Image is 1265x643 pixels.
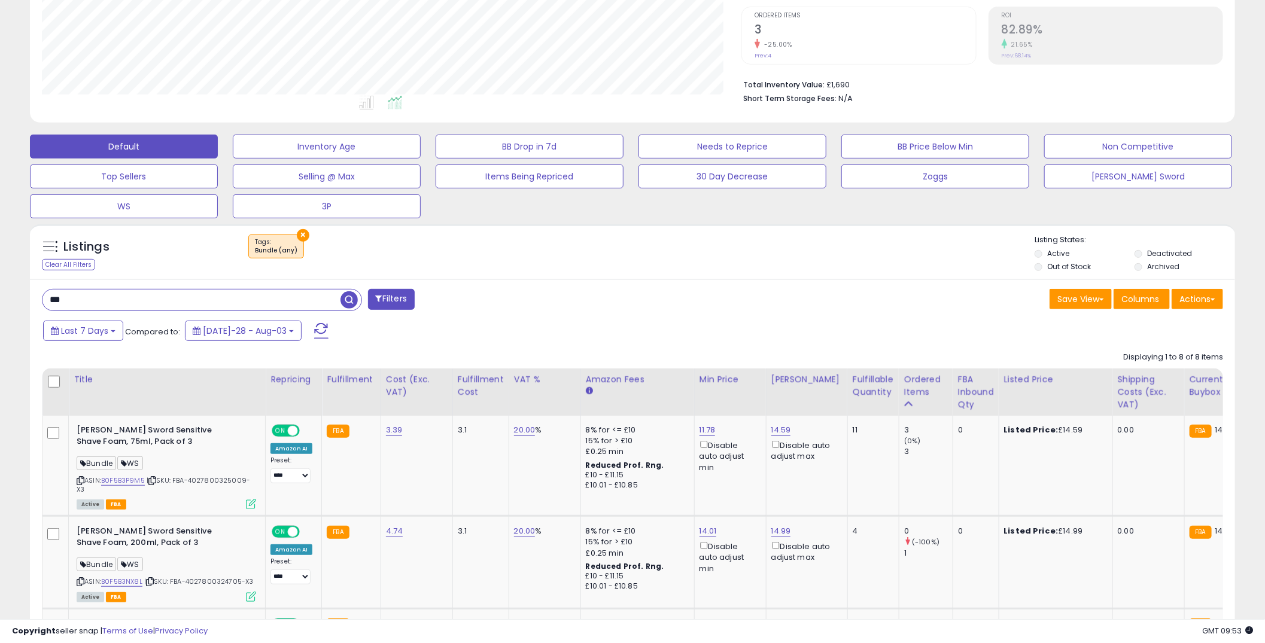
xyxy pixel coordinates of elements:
[1215,525,1234,537] span: 14.99
[106,592,126,602] span: FBA
[853,618,890,629] div: 0
[327,526,349,539] small: FBA
[700,373,761,386] div: Min Price
[144,577,254,586] span: | SKU: FBA-4027800324705-X3
[853,373,894,398] div: Fulfillable Quantity
[270,557,312,584] div: Preset:
[700,540,757,574] div: Disable auto adjust min
[1004,424,1059,435] b: Listed Price:
[101,577,142,587] a: B0F5B3NX8L
[904,436,921,446] small: (0%)
[255,237,297,255] span: Tags :
[77,425,256,508] div: ASIN:
[1215,618,1234,629] span: 14.99
[904,618,953,629] div: 0
[203,325,287,337] span: [DATE]-28 - Aug-03
[297,229,309,242] button: ×
[514,525,536,537] a: 20.00
[327,425,349,438] small: FBA
[743,77,1214,91] li: £1,690
[1118,526,1175,537] div: 0.00
[700,525,717,537] a: 14.01
[30,135,218,159] button: Default
[700,618,719,630] a: 14.09
[117,557,142,571] span: WS
[30,164,218,188] button: Top Sellers
[74,373,260,386] div: Title
[904,548,953,559] div: 1
[514,425,571,435] div: %
[1123,352,1223,363] div: Displaying 1 to 8 of 8 items
[1002,23,1223,39] h2: 82.89%
[327,373,375,386] div: Fulfillment
[77,592,104,602] span: All listings currently available for purchase on Amazon
[77,526,222,551] b: [PERSON_NAME] Sword Sensitive Shave Foam, 200ml, Pack of 3
[1044,164,1232,188] button: [PERSON_NAME] Sword
[1172,289,1223,309] button: Actions
[155,625,208,636] a: Privacy Policy
[586,446,685,457] div: £0.25 min
[912,537,939,547] small: (-100%)
[958,373,994,411] div: FBA inbound Qty
[1121,293,1159,305] span: Columns
[958,618,990,629] div: 0
[12,626,208,637] div: seller snap | |
[273,527,288,537] span: ON
[904,526,953,537] div: 0
[458,425,500,435] div: 3.1
[586,537,685,547] div: 15% for > £10
[298,426,317,436] span: OFF
[838,93,853,104] span: N/A
[12,625,56,636] strong: Copyright
[30,194,218,218] button: WS
[270,456,312,483] div: Preset:
[760,40,792,49] small: -25.00%
[77,476,250,493] span: | SKU: FBA-4027800325009-X3
[1147,261,1179,272] label: Archived
[1202,625,1253,636] span: 2025-08-11 09:53 GMT
[1002,13,1223,19] span: ROI
[77,557,116,571] span: Bundle
[841,164,1029,188] button: Zoggs
[771,373,843,386] div: [PERSON_NAME]
[586,460,664,470] b: Reduced Prof. Rng.
[1118,618,1175,629] div: 0.00
[298,527,317,537] span: OFF
[1004,373,1108,386] div: Listed Price
[638,164,826,188] button: 30 Day Decrease
[586,618,685,629] div: 8% for <= £10
[273,426,288,436] span: ON
[755,13,976,19] span: Ordered Items
[743,93,837,103] b: Short Term Storage Fees:
[61,325,108,337] span: Last 7 Days
[270,443,312,454] div: Amazon AI
[771,424,791,436] a: 14.59
[270,544,312,555] div: Amazon AI
[586,480,685,490] div: £10.01 - £10.85
[233,135,421,159] button: Inventory Age
[368,289,415,310] button: Filters
[1215,424,1234,435] span: 14.59
[43,321,123,341] button: Last 7 Days
[42,259,95,270] div: Clear All Filters
[386,618,402,630] a: 4.77
[386,373,448,398] div: Cost (Exc. VAT)
[904,446,953,457] div: 3
[233,164,421,188] button: Selling @ Max
[514,526,571,537] div: %
[458,618,500,629] div: 3.12
[436,135,624,159] button: BB Drop in 7d
[586,526,685,537] div: 8% for <= £10
[1147,248,1192,258] label: Deactivated
[586,386,593,397] small: Amazon Fees.
[327,618,349,632] small: FBA
[586,470,685,480] div: £10 - £11.15
[586,425,685,435] div: 8% for <= £10
[1114,289,1170,309] button: Columns
[458,526,500,537] div: 3.1
[185,321,302,341] button: [DATE]-28 - Aug-03
[1118,373,1179,411] div: Shipping Costs (Exc. VAT)
[255,246,297,255] div: Bundle (any)
[1190,526,1212,539] small: FBA
[1004,618,1059,629] b: Listed Price:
